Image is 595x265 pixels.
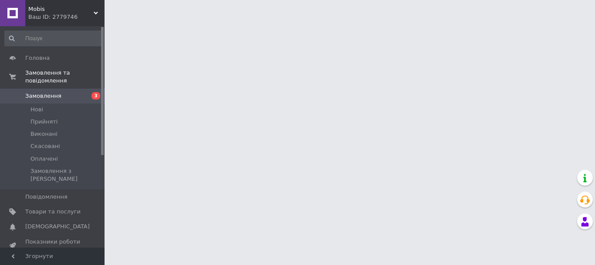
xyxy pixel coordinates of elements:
input: Пошук [4,31,103,46]
span: Замовлення та повідомлення [25,69,105,85]
span: Оплачені [30,155,58,163]
span: Товари та послуги [25,208,81,216]
span: Mobis [28,5,94,13]
span: Нові [30,106,43,114]
span: Виконані [30,130,57,138]
span: Скасовані [30,142,60,150]
span: Замовлення [25,92,61,100]
span: Показники роботи компанії [25,238,81,254]
span: Прийняті [30,118,57,126]
span: 3 [91,92,100,100]
span: Головна [25,54,50,62]
span: Замовлення з [PERSON_NAME] [30,167,102,183]
div: Ваш ID: 2779746 [28,13,105,21]
span: Повідомлення [25,193,68,201]
span: [DEMOGRAPHIC_DATA] [25,223,90,231]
